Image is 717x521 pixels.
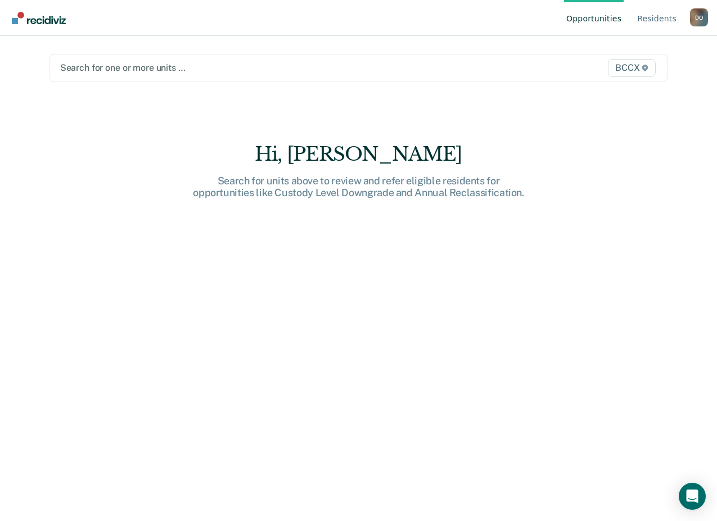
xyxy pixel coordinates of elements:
[179,143,539,166] div: Hi, [PERSON_NAME]
[12,12,66,24] img: Recidiviz
[690,8,708,26] button: Profile dropdown button
[179,175,539,199] div: Search for units above to review and refer eligible residents for opportunities like Custody Leve...
[608,59,656,77] span: BCCX
[690,8,708,26] div: D O
[679,483,706,510] div: Open Intercom Messenger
